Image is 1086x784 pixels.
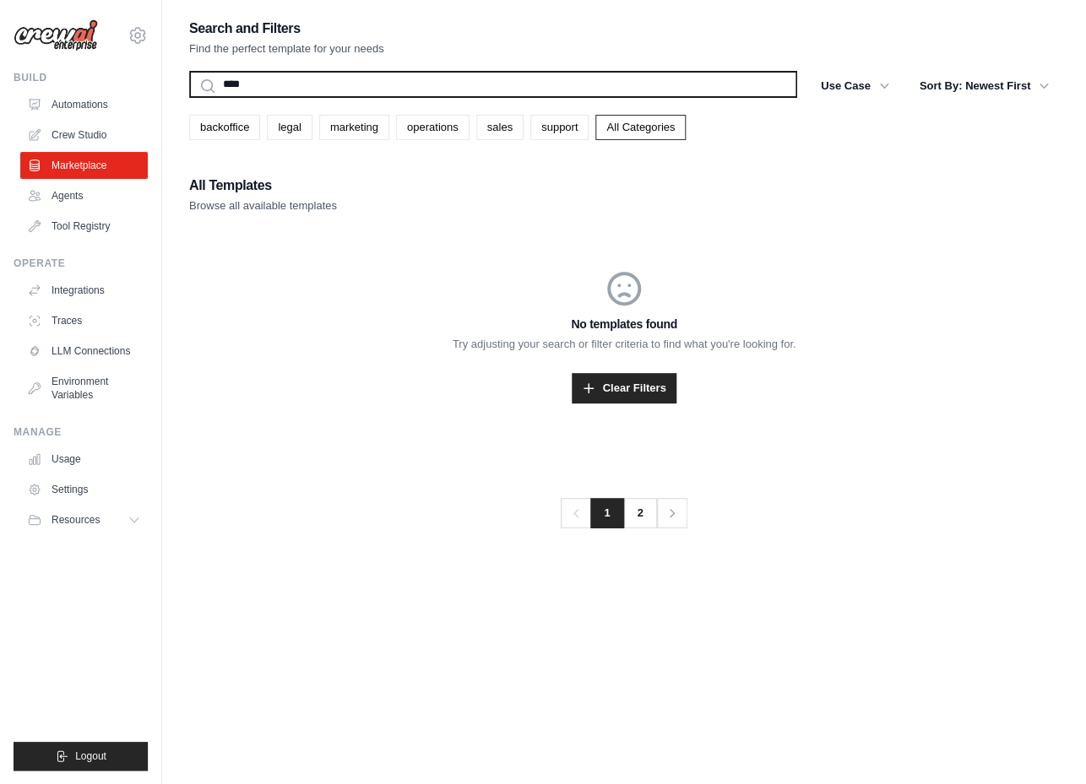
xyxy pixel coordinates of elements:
[476,115,524,140] a: sales
[20,152,148,179] a: Marketplace
[14,71,148,84] div: Build
[20,277,148,304] a: Integrations
[189,115,260,140] a: backoffice
[75,749,106,763] span: Logout
[189,336,1059,353] p: Try adjusting your search or filter criteria to find what you're looking for.
[572,373,676,403] a: Clear Filters
[20,368,148,408] a: Environment Variables
[189,17,384,41] h2: Search and Filters
[811,71,899,101] button: Use Case
[20,446,148,473] a: Usage
[590,498,623,528] span: 1
[561,498,687,528] nav: Pagination
[267,115,312,140] a: legal
[530,115,589,140] a: support
[595,115,686,140] a: All Categories
[20,91,148,118] a: Automations
[14,257,148,270] div: Operate
[20,213,148,240] a: Tool Registry
[52,513,100,527] span: Resources
[20,338,148,365] a: LLM Connections
[623,498,657,528] a: 2
[20,182,148,209] a: Agents
[189,41,384,57] p: Find the perfect template for your needs
[20,307,148,334] a: Traces
[14,742,148,770] button: Logout
[20,476,148,503] a: Settings
[189,174,337,197] h2: All Templates
[1002,703,1086,784] iframe: Chat Widget
[189,197,337,214] p: Browse all available templates
[189,316,1059,333] h3: No templates found
[14,19,98,51] img: Logo
[396,115,470,140] a: operations
[14,425,148,439] div: Manage
[20,506,148,533] button: Resources
[20,122,148,149] a: Crew Studio
[319,115,389,140] a: marketing
[910,71,1059,101] button: Sort By: Newest First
